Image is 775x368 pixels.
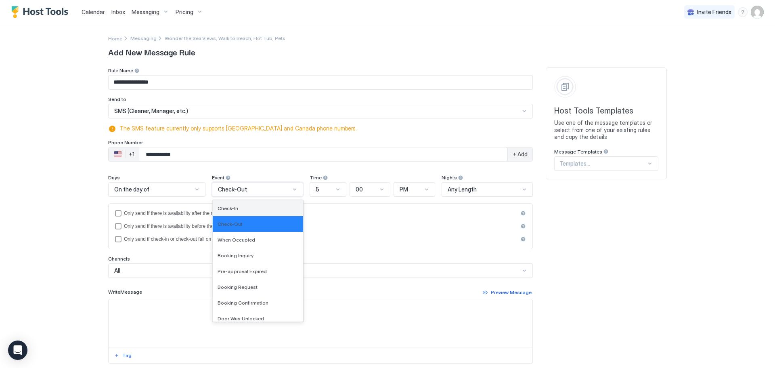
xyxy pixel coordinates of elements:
input: Phone Number input [139,147,507,162]
span: 5 [316,186,319,193]
span: PM [400,186,408,193]
span: Write Message [108,289,142,295]
span: Use one of the message templates or select from one of your existing rules and copy the details [554,119,658,141]
a: Host Tools Logo [11,6,72,18]
span: When Occupied [218,237,255,243]
span: Check-Out [218,186,247,193]
span: + Add [513,151,528,158]
div: Tag [122,352,132,359]
span: Pricing [176,8,193,16]
span: Home [108,36,122,42]
span: Message Templates [554,149,602,155]
div: Preview Message [491,289,532,296]
div: Only send if there is availability after the reservation [124,210,518,216]
a: Calendar [82,8,105,16]
span: 00 [356,186,363,193]
span: Invite Friends [697,8,731,16]
span: Booking Request [218,284,258,290]
span: Send to [108,96,126,102]
div: menu [738,7,748,17]
div: +1 [129,151,134,158]
div: Breadcrumb [108,34,122,42]
div: beforeReservation [115,223,526,229]
span: Rule Name [108,67,133,74]
div: Only send if check-in or check-out fall on selected days of the week [124,236,518,242]
div: Breadcrumb [130,35,157,41]
span: Nights [442,175,457,181]
span: On the day of [114,186,149,193]
a: Inbox [111,8,125,16]
span: SMS (Cleaner, Manager, etc.) [114,107,188,115]
span: Host Tools Templates [554,106,658,116]
div: Countries button [109,147,139,161]
span: Booking Confirmation [218,300,268,306]
div: Only send if there is availability before the reservation [124,223,518,229]
span: Add New Message Rule [108,46,667,58]
div: 🇺🇸 [114,149,122,159]
span: Event [212,175,224,181]
a: Home [108,34,122,42]
span: Time [310,175,322,181]
span: Breadcrumb [165,35,285,41]
span: Check-In [218,205,238,211]
span: Days [108,175,120,181]
button: Preview Message [482,288,533,297]
textarea: Input Field [109,299,532,347]
span: Messaging [132,8,159,16]
span: Inbox [111,8,125,15]
div: User profile [751,6,764,19]
input: Input Field [109,76,532,89]
button: Tag [113,351,133,360]
span: Booking Inquiry [218,252,253,259]
div: isLimited [115,236,526,242]
span: Channels [108,256,130,262]
span: Phone Number [108,139,143,145]
span: Any Length [448,186,477,193]
span: Calendar [82,8,105,15]
span: All [114,267,120,274]
div: Open Intercom Messenger [8,341,27,360]
span: Door Was Unlocked [218,315,264,322]
span: Pre-approval Expired [218,268,267,274]
span: Check-Out [218,221,243,227]
span: Messaging [130,35,157,41]
span: The SMS feature currently only supports [GEOGRAPHIC_DATA] and Canada phone numbers. [119,125,530,132]
div: afterReservation [115,210,526,217]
